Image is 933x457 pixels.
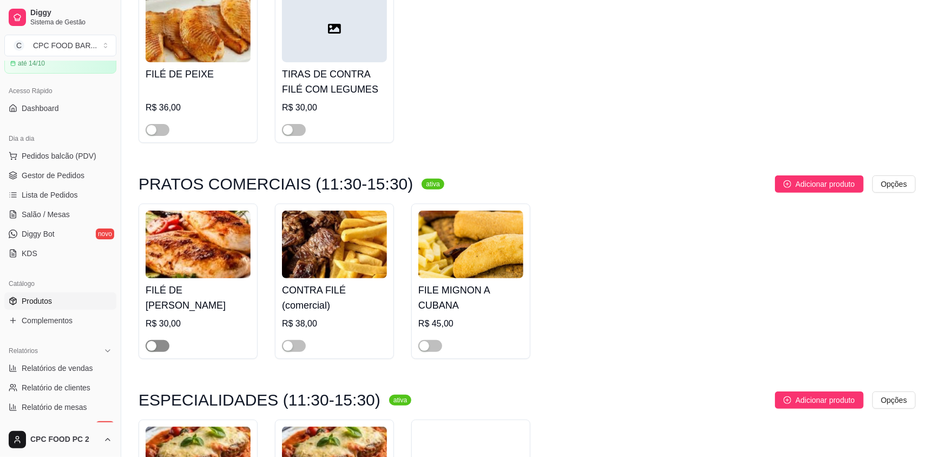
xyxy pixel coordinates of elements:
button: Select a team [4,35,116,56]
span: Relatórios de vendas [22,363,93,374]
span: Opções [881,394,907,406]
div: R$ 38,00 [282,317,387,330]
div: R$ 45,00 [418,317,523,330]
div: Dia a dia [4,130,116,147]
h4: FILÉ DE PEIXE [146,67,251,82]
h3: ESPECIALIDADES (11:30-15:30) [139,394,380,407]
span: Relatório de clientes [22,382,90,393]
a: Lista de Pedidos [4,186,116,204]
h4: TIRAS DE CONTRA FILÉ COM LEGUMES [282,67,387,97]
span: Gestor de Pedidos [22,170,84,181]
a: Relatório de mesas [4,399,116,416]
span: C [14,40,24,51]
a: Dashboard [4,100,116,117]
button: Opções [872,391,916,409]
a: Salão / Mesas [4,206,116,223]
div: Catálogo [4,275,116,292]
span: Lista de Pedidos [22,190,78,200]
span: Salão / Mesas [22,209,70,220]
a: Relatórios de vendas [4,360,116,377]
article: até 14/10 [18,59,45,68]
button: Opções [872,175,916,193]
h4: FILE MIGNON A CUBANA [418,283,523,313]
a: DiggySistema de Gestão [4,4,116,30]
span: Relatório de fidelidade [22,421,97,432]
div: CPC FOOD BAR ... [33,40,97,51]
a: Relatório de clientes [4,379,116,396]
span: Adicionar produto [796,178,855,190]
a: Gestor de Pedidos [4,167,116,184]
span: plus-circle [784,180,791,188]
h4: FILÉ DE [PERSON_NAME] [146,283,251,313]
div: R$ 30,00 [282,101,387,114]
button: Adicionar produto [775,175,864,193]
sup: ativa [422,179,444,190]
span: CPC FOOD PC 2 [30,435,99,445]
span: Opções [881,178,907,190]
span: Complementos [22,315,73,326]
img: product-image [418,211,523,278]
a: Complementos [4,312,116,329]
div: R$ 30,00 [146,317,251,330]
span: KDS [22,248,37,259]
span: Diggy [30,8,112,18]
a: Diggy Botnovo [4,225,116,243]
button: Adicionar produto [775,391,864,409]
sup: ativa [389,395,411,406]
span: Adicionar produto [796,394,855,406]
span: Dashboard [22,103,59,114]
span: plus-circle [784,396,791,404]
div: R$ 36,00 [146,101,251,114]
span: Relatório de mesas [22,402,87,413]
div: Acesso Rápido [4,82,116,100]
button: CPC FOOD PC 2 [4,427,116,453]
img: product-image [282,211,387,278]
span: Pedidos balcão (PDV) [22,151,96,161]
button: Pedidos balcão (PDV) [4,147,116,165]
span: Produtos [22,296,52,306]
a: Relatório de fidelidadenovo [4,418,116,435]
img: product-image [146,211,251,278]
span: Diggy Bot [22,228,55,239]
h3: PRATOS COMERCIAIS (11:30-15:30) [139,178,413,191]
span: Relatórios [9,347,38,355]
span: Sistema de Gestão [30,18,112,27]
a: KDS [4,245,116,262]
a: Produtos [4,292,116,310]
h4: CONTRA FILÉ (comercial) [282,283,387,313]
